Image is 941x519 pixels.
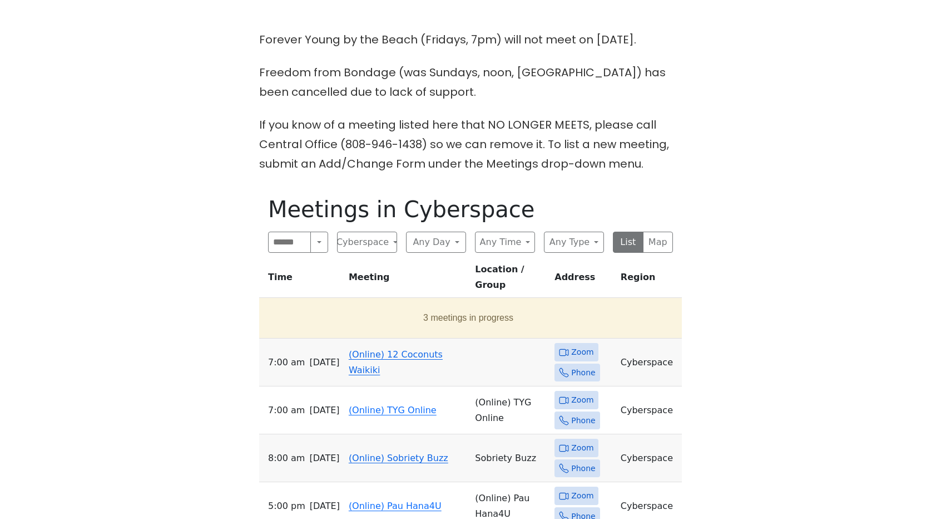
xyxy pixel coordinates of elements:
span: 7:00 AM [268,355,305,370]
span: Phone [571,414,595,428]
td: (Online) TYG Online [471,386,550,434]
p: Freedom from Bondage (was Sundays, noon, [GEOGRAPHIC_DATA]) has been cancelled due to lack of sup... [259,63,682,102]
button: List [613,232,643,253]
a: (Online) Pau Hana4U [349,501,442,511]
button: Any Day [406,232,466,253]
span: [DATE] [309,451,339,466]
span: Phone [571,366,595,380]
span: 7:00 AM [268,403,305,418]
th: Time [259,262,344,298]
td: Cyberspace [616,434,682,482]
td: Cyberspace [616,339,682,386]
span: Zoom [571,345,593,359]
th: Address [550,262,616,298]
span: 8:00 AM [268,451,305,466]
span: Zoom [571,489,593,503]
button: Cyberspace [337,232,397,253]
span: [DATE] [310,498,340,514]
button: 3 meetings in progress [264,302,673,334]
button: Search [310,232,328,253]
h1: Meetings in Cyberspace [268,196,673,223]
span: [DATE] [309,355,339,370]
span: Zoom [571,393,593,407]
th: Location / Group [471,262,550,298]
button: Any Type [544,232,604,253]
span: 5:00 PM [268,498,305,514]
th: Region [616,262,682,298]
p: If you know of a meeting listed here that NO LONGER MEETS, please call Central Office (808-946-14... [259,115,682,174]
button: Any Time [475,232,535,253]
td: Cyberspace [616,386,682,434]
span: Zoom [571,441,593,455]
input: Search [268,232,311,253]
td: Sobriety Buzz [471,434,550,482]
a: (Online) Sobriety Buzz [349,453,448,463]
span: Phone [571,462,595,476]
button: Map [643,232,673,253]
span: [DATE] [309,403,339,418]
a: (Online) TYG Online [349,405,437,415]
p: Forever Young by the Beach (Fridays, 7pm) will not meet on [DATE]. [259,30,682,50]
th: Meeting [344,262,471,298]
a: (Online) 12 Coconuts Waikiki [349,349,443,375]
